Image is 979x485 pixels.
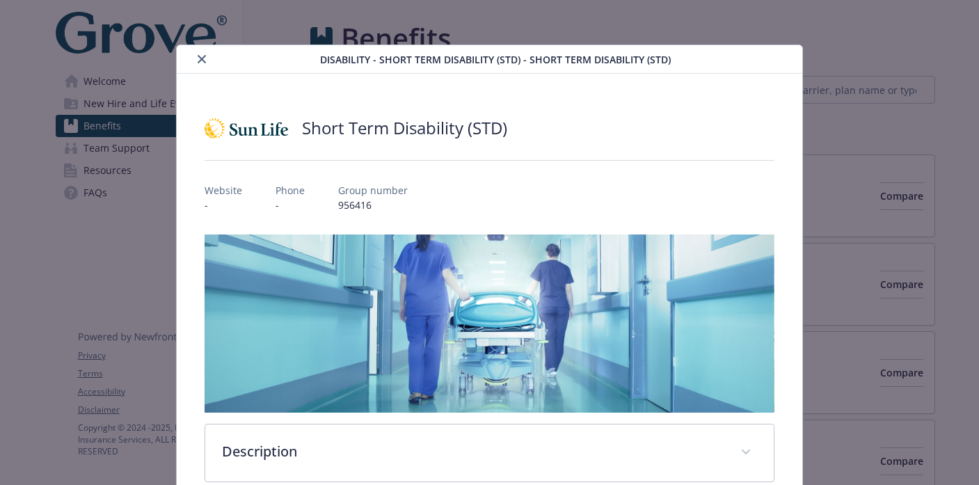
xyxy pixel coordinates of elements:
[302,116,507,140] h2: Short Term Disability (STD)
[205,198,242,212] p: -
[205,424,773,482] div: Description
[205,183,242,198] p: Website
[205,107,288,149] img: Sun Life Financial
[338,198,408,212] p: 956416
[222,441,723,462] p: Description
[193,51,210,67] button: close
[338,183,408,198] p: Group number
[205,234,774,413] img: banner
[320,52,671,67] span: Disability - Short Term Disability (STD) - Short Term Disability (STD)
[276,183,305,198] p: Phone
[276,198,305,212] p: -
